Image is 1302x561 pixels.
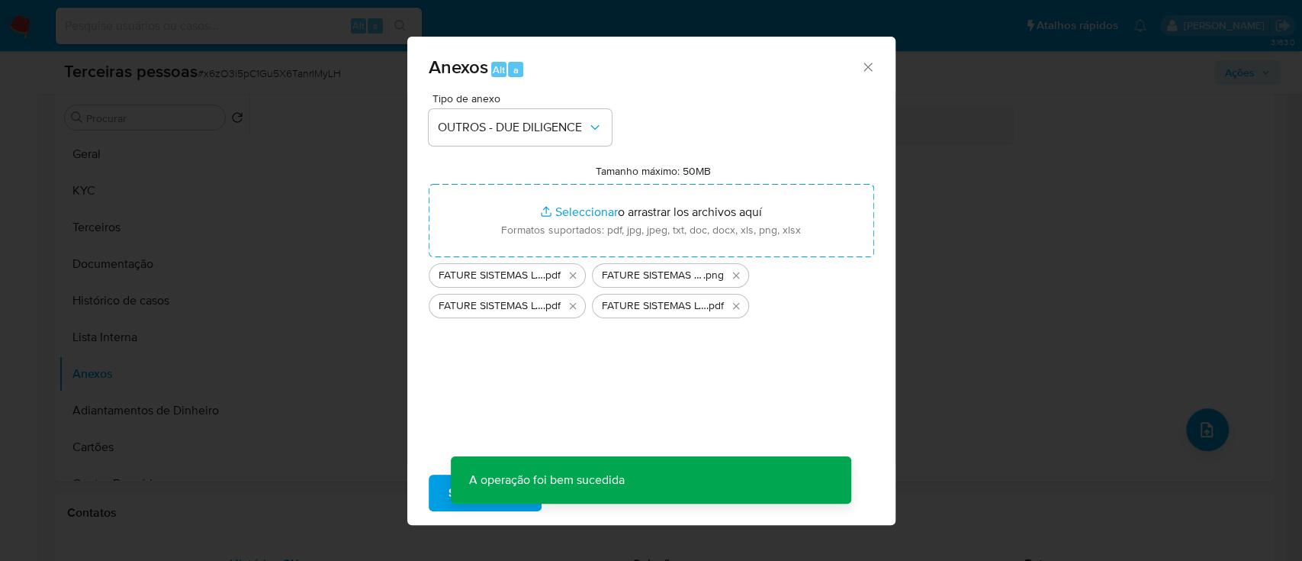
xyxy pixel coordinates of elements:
span: FATURE SISTEMAS LTDA softon [439,268,543,283]
span: .pdf [706,298,724,314]
span: OUTROS - DUE DILIGENCE [438,120,587,135]
span: Anexos [429,53,488,80]
span: Tipo de anexo [432,93,616,104]
button: Eliminar FATURE SISTEMAS LTDA cnpj.pdf [564,297,582,315]
button: Subir arquivo [429,475,542,511]
ul: Archivos seleccionados [429,257,874,318]
span: .pdf [543,298,561,314]
label: Tamanho máximo: 50MB [596,164,711,178]
p: A operação foi bem sucedida [451,456,643,504]
span: a [513,63,519,77]
button: Cerrar [860,60,874,73]
button: Eliminar FATURE SISTEMAS LTDA softon.pdf [564,266,582,285]
span: Cancelar [567,476,617,510]
span: Alt [493,63,505,77]
button: Eliminar FATURE SISTEMAS LTDA contrato social.pdf [727,297,745,315]
span: .png [703,268,724,283]
span: FATURE SISTEMAS LTDA contrato social [602,298,706,314]
span: FATURE SISTEMAS LTDA cnpj [439,298,543,314]
span: Subir arquivo [448,476,522,510]
span: .pdf [543,268,561,283]
span: FATURE SISTEMAS google [602,268,703,283]
button: OUTROS - DUE DILIGENCE [429,109,612,146]
button: Eliminar FATURE SISTEMAS google .png [727,266,745,285]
